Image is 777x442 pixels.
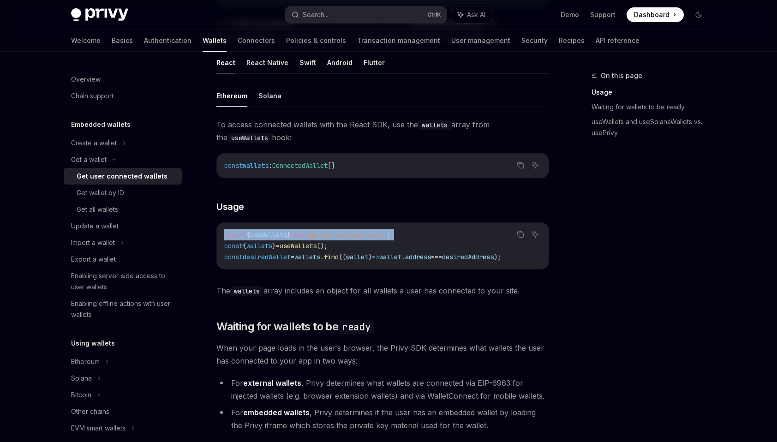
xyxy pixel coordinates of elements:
[64,251,182,268] a: Export a wallet
[401,253,405,261] span: .
[216,319,374,334] span: Waiting for wallets to be
[590,10,616,19] a: Support
[431,253,442,261] span: ===
[64,71,182,88] a: Overview
[317,242,328,250] span: ();
[71,254,116,265] div: Export a wallet
[243,378,301,388] strong: external wallets
[559,30,585,52] a: Recipes
[276,242,280,250] span: =
[246,242,272,250] span: wallets
[258,85,281,107] button: Solana
[64,88,182,104] a: Chain support
[529,159,541,171] button: Ask AI
[71,423,126,434] div: EVM smart wallets
[427,11,441,18] span: Ctrl K
[216,376,549,402] li: For , Privy determines what wallets are connected via EIP-6963 for injected wallets (e.g. browser...
[71,119,131,130] h5: Embedded wallets
[71,338,115,349] h5: Using wallets
[320,253,324,261] span: .
[64,218,182,234] a: Update a wallet
[305,231,387,239] span: '@privy-io/react-auth'
[339,253,346,261] span: ((
[521,30,548,52] a: Security
[596,30,640,52] a: API reference
[71,8,128,21] img: dark logo
[71,221,119,232] div: Update a wallet
[64,403,182,420] a: Other chains
[216,200,244,213] span: Usage
[230,286,263,296] code: wallets
[561,10,579,19] a: Demo
[592,85,713,100] a: Usage
[71,90,114,102] div: Chain support
[494,253,501,261] span: );
[243,161,269,170] span: wallets
[243,253,291,261] span: desiredWallet
[634,10,669,19] span: Dashboard
[71,137,117,149] div: Create a wallet
[71,154,107,165] div: Get a wallet
[372,253,379,261] span: =>
[243,242,246,250] span: {
[303,9,329,20] div: Search...
[387,231,390,239] span: ;
[346,253,368,261] span: wallet
[287,231,291,239] span: }
[64,168,182,185] a: Get user connected wallets
[601,70,642,81] span: On this page
[77,187,124,198] div: Get wallet by ID
[324,253,339,261] span: find
[216,118,549,144] span: To access connected wallets with the React SDK, use the array from the hook:
[216,406,549,432] li: For , Privy determines if the user has an embedded wallet by loading the Privy iframe which store...
[64,201,182,218] a: Get all wallets
[280,242,317,250] span: useWallets
[338,320,374,334] code: ready
[71,237,115,248] div: Import a wallet
[243,408,310,417] strong: embedded wallets
[71,270,176,293] div: Enabling server-side access to user wallets
[285,6,447,23] button: Search...CtrlK
[77,171,167,182] div: Get user connected wallets
[379,253,401,261] span: wallet
[224,161,243,170] span: const
[418,120,451,130] code: wallets
[514,228,526,240] button: Copy the contents from the code block
[216,52,235,73] button: React
[64,185,182,201] a: Get wallet by ID
[627,7,684,22] a: Dashboard
[112,30,133,52] a: Basics
[77,204,118,215] div: Get all wallets
[529,228,541,240] button: Ask AI
[246,231,250,239] span: {
[368,253,372,261] span: )
[71,74,101,85] div: Overview
[272,242,276,250] span: }
[327,52,353,73] button: Android
[291,253,294,261] span: =
[144,30,191,52] a: Authentication
[467,10,485,19] span: Ask AI
[294,253,320,261] span: wallets
[203,30,227,52] a: Wallets
[328,161,335,170] span: []
[364,52,385,73] button: Flutter
[71,356,100,367] div: Ethereum
[357,30,440,52] a: Transaction management
[71,373,92,384] div: Solana
[691,7,706,22] button: Toggle dark mode
[216,341,549,367] span: When your page loads in the user’s browser, the Privy SDK determines what wallets the user has co...
[592,100,713,114] a: Waiting for wallets to be ready
[272,161,328,170] span: ConnectedWallet
[224,231,246,239] span: import
[64,268,182,295] a: Enabling server-side access to user wallets
[442,253,494,261] span: desiredAddress
[291,231,305,239] span: from
[216,85,247,107] button: Ethereum
[592,114,713,140] a: useWallets and useSolanaWallets vs. usePrivy
[246,52,288,73] button: React Native
[286,30,346,52] a: Policies & controls
[299,52,316,73] button: Swift
[451,30,510,52] a: User management
[405,253,431,261] span: address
